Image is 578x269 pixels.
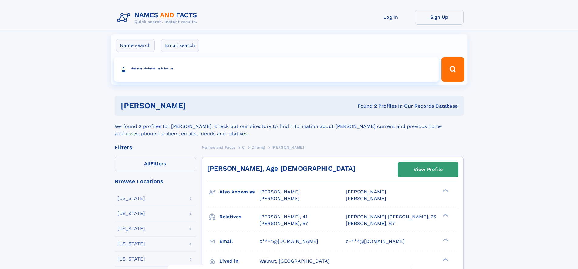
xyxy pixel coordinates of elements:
a: [PERSON_NAME], 67 [346,220,395,227]
span: [PERSON_NAME] [259,196,300,201]
span: C [242,145,245,150]
label: Email search [161,39,199,52]
h3: Also known as [219,187,259,197]
label: Filters [115,157,196,171]
div: [US_STATE] [117,196,145,201]
a: [PERSON_NAME], 41 [259,214,307,220]
div: ❯ [441,213,448,217]
span: Cherng [252,145,265,150]
h3: Relatives [219,212,259,222]
a: Cherng [252,143,265,151]
div: View Profile [414,163,443,177]
input: search input [114,57,439,82]
div: ❯ [441,238,448,242]
div: ❯ [441,189,448,193]
div: [US_STATE] [117,211,145,216]
a: C [242,143,245,151]
img: Logo Names and Facts [115,10,202,26]
div: ❯ [441,257,448,261]
h3: Email [219,236,259,247]
span: All [144,161,150,166]
button: Search Button [441,57,464,82]
div: Found 2 Profiles In Our Records Database [272,103,458,109]
span: [PERSON_NAME] [259,189,300,195]
div: [US_STATE] [117,241,145,246]
a: [PERSON_NAME], 57 [259,220,308,227]
a: [PERSON_NAME] [PERSON_NAME], 76 [346,214,436,220]
a: Log In [367,10,415,25]
label: Name search [116,39,155,52]
h1: [PERSON_NAME] [121,102,272,109]
a: [PERSON_NAME], Age [DEMOGRAPHIC_DATA] [207,165,355,172]
a: View Profile [398,162,458,177]
span: [PERSON_NAME] [346,196,386,201]
div: [US_STATE] [117,257,145,261]
span: [PERSON_NAME] [346,189,386,195]
a: Names and Facts [202,143,235,151]
div: We found 2 profiles for [PERSON_NAME]. Check out our directory to find information about [PERSON_... [115,116,464,137]
span: [PERSON_NAME] [272,145,304,150]
span: Walnut, [GEOGRAPHIC_DATA] [259,258,330,264]
div: Filters [115,145,196,150]
h3: Lived in [219,256,259,266]
a: Sign Up [415,10,464,25]
div: [US_STATE] [117,226,145,231]
div: Browse Locations [115,179,196,184]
